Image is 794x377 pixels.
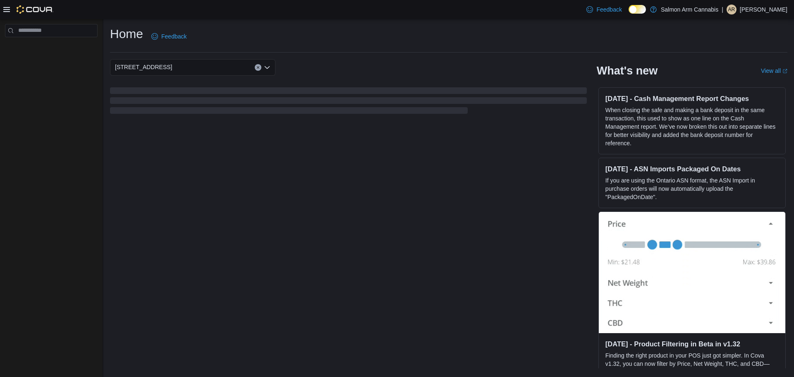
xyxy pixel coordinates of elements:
[605,340,779,348] h3: [DATE] - Product Filtering in Beta in v1.32
[740,5,787,14] p: [PERSON_NAME]
[161,32,187,41] span: Feedback
[596,5,622,14] span: Feedback
[782,69,787,74] svg: External link
[605,106,779,147] p: When closing the safe and making a bank deposit in the same transaction, this used to show as one...
[761,67,787,74] a: View allExternal link
[110,26,143,42] h1: Home
[605,165,779,173] h3: [DATE] - ASN Imports Packaged On Dates
[605,94,779,103] h3: [DATE] - Cash Management Report Changes
[597,64,658,77] h2: What's new
[110,89,587,115] span: Loading
[661,5,718,14] p: Salmon Arm Cannabis
[255,64,261,71] button: Clear input
[5,39,98,59] nav: Complex example
[17,5,53,14] img: Cova
[605,176,779,201] p: If you are using the Ontario ASN format, the ASN Import in purchase orders will now automatically...
[264,64,270,71] button: Open list of options
[727,5,737,14] div: Ariel Richards
[115,62,172,72] span: [STREET_ADDRESS]
[629,5,646,14] input: Dark Mode
[583,1,625,18] a: Feedback
[728,5,735,14] span: AR
[722,5,723,14] p: |
[148,28,190,45] a: Feedback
